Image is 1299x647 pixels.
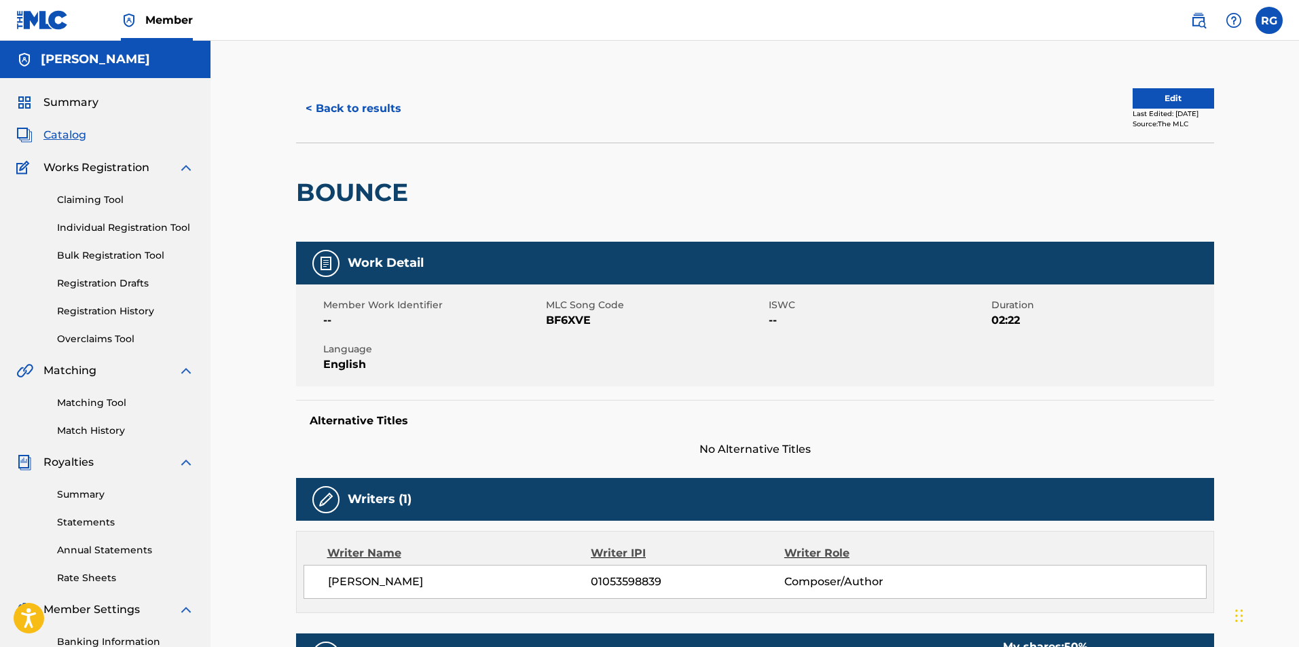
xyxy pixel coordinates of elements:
[784,574,960,590] span: Composer/Author
[121,12,137,29] img: Top Rightsholder
[348,492,411,507] h5: Writers (1)
[57,396,194,410] a: Matching Tool
[318,255,334,272] img: Work Detail
[296,92,411,126] button: < Back to results
[1235,595,1243,636] div: Drag
[16,10,69,30] img: MLC Logo
[348,255,424,271] h5: Work Detail
[178,454,194,470] img: expand
[323,298,543,312] span: Member Work Identifier
[57,515,194,530] a: Statements
[1226,12,1242,29] img: help
[328,574,591,590] span: [PERSON_NAME]
[318,492,334,508] img: Writers
[591,574,784,590] span: 01053598839
[1261,430,1299,539] iframe: Resource Center
[16,363,33,379] img: Matching
[310,414,1201,428] h5: Alternative Titles
[16,602,33,618] img: Member Settings
[57,304,194,318] a: Registration History
[57,221,194,235] a: Individual Registration Tool
[323,342,543,356] span: Language
[43,160,149,176] span: Works Registration
[16,94,33,111] img: Summary
[43,602,140,618] span: Member Settings
[16,454,33,470] img: Royalties
[43,363,96,379] span: Matching
[1190,12,1207,29] img: search
[43,94,98,111] span: Summary
[546,298,765,312] span: MLC Song Code
[16,127,86,143] a: CatalogCatalog
[784,545,960,561] div: Writer Role
[57,193,194,207] a: Claiming Tool
[323,356,543,373] span: English
[769,298,988,312] span: ISWC
[16,127,33,143] img: Catalog
[57,571,194,585] a: Rate Sheets
[323,312,543,329] span: --
[769,312,988,329] span: --
[145,12,193,28] span: Member
[43,454,94,470] span: Royalties
[178,602,194,618] img: expand
[1133,119,1214,129] div: Source: The MLC
[57,248,194,263] a: Bulk Registration Tool
[1220,7,1247,34] div: Help
[57,276,194,291] a: Registration Drafts
[16,94,98,111] a: SummarySummary
[178,363,194,379] img: expand
[991,298,1211,312] span: Duration
[1133,109,1214,119] div: Last Edited: [DATE]
[57,487,194,502] a: Summary
[1256,7,1283,34] div: User Menu
[546,312,765,329] span: BF6XVE
[41,52,150,67] h5: Raheem E Gore
[991,312,1211,329] span: 02:22
[1231,582,1299,647] iframe: Chat Widget
[16,160,34,176] img: Works Registration
[1185,7,1212,34] a: Public Search
[43,127,86,143] span: Catalog
[57,543,194,557] a: Annual Statements
[296,177,415,208] h2: BOUNCE
[591,545,784,561] div: Writer IPI
[1133,88,1214,109] button: Edit
[327,545,591,561] div: Writer Name
[296,441,1214,458] span: No Alternative Titles
[57,424,194,438] a: Match History
[178,160,194,176] img: expand
[57,332,194,346] a: Overclaims Tool
[16,52,33,68] img: Accounts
